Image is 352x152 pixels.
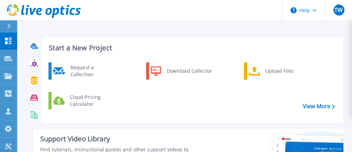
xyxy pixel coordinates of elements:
[163,64,215,78] div: Download Collector
[334,7,343,13] span: TW
[49,44,334,52] h3: Start a New Project
[40,134,200,143] div: Support Video Library
[262,64,313,78] div: Upload Files
[146,62,217,80] a: Download Collector
[48,62,119,80] a: Request a Collection
[244,62,315,80] a: Upload Files
[67,64,117,78] div: Request a Collection
[48,92,119,109] a: Cloud Pricing Calculator
[303,103,335,110] a: View More
[66,94,117,108] div: Cloud Pricing Calculator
